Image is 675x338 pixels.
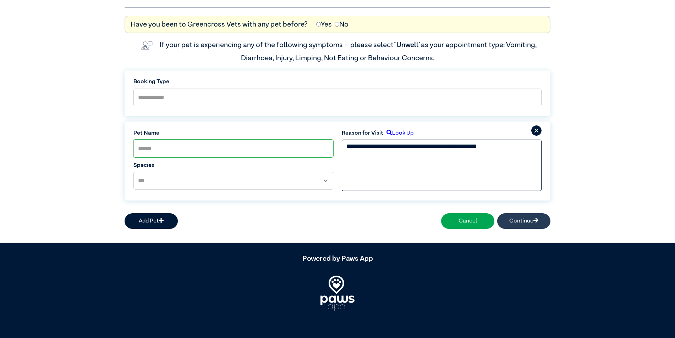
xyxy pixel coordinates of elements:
button: Continue [497,213,550,229]
label: Have you been to Greencross Vets with any pet before? [131,19,308,30]
label: Reason for Visit [342,129,383,137]
label: Booking Type [133,78,542,86]
label: Yes [316,19,332,30]
span: “Unwell” [394,41,421,49]
img: PawsApp [320,276,355,311]
h5: Powered by Paws App [125,254,550,263]
label: Species [133,161,333,170]
button: Add Pet [125,213,178,229]
input: No [335,22,339,27]
button: Cancel [441,213,494,229]
input: Yes [316,22,321,27]
label: If your pet is experiencing any of the following symptoms – please select as your appointment typ... [160,41,538,61]
label: No [335,19,349,30]
label: Pet Name [133,129,333,137]
img: vet [138,39,155,53]
label: Look Up [383,129,413,137]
